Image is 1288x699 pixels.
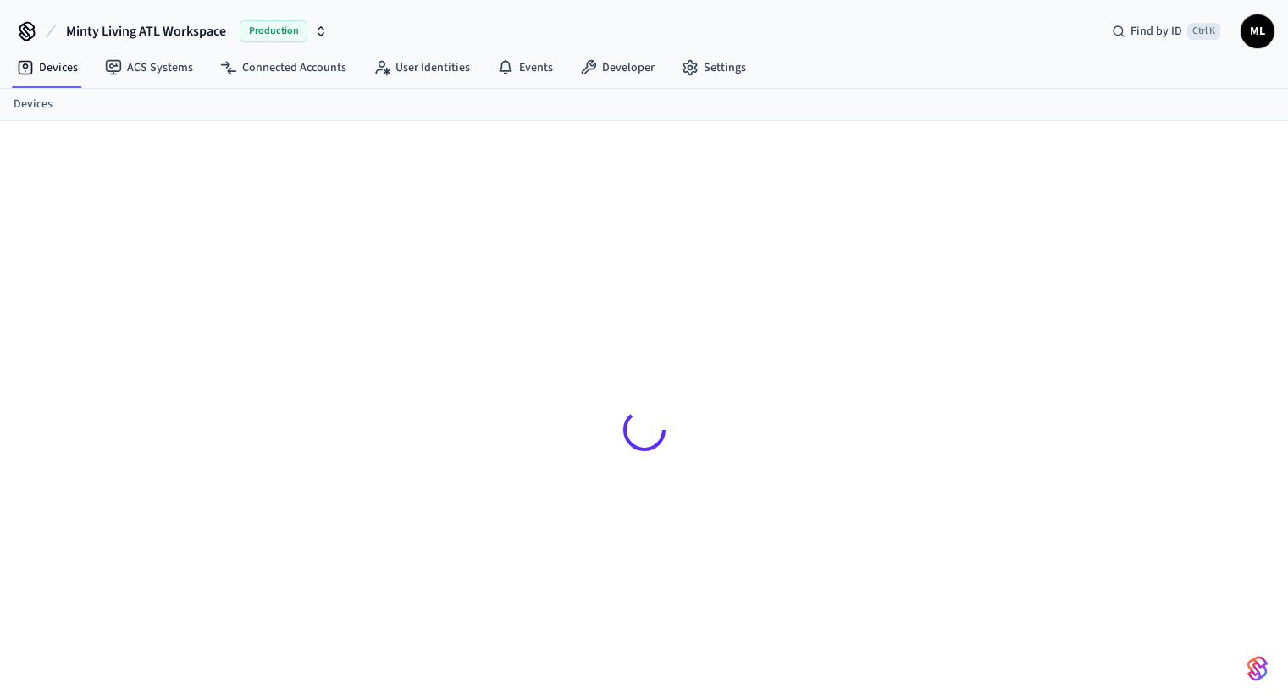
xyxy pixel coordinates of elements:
[668,52,760,83] a: Settings
[3,52,91,83] a: Devices
[484,52,567,83] a: Events
[1187,23,1220,40] span: Ctrl K
[1242,16,1273,47] span: ML
[1241,14,1274,48] button: ML
[207,52,360,83] a: Connected Accounts
[1247,655,1268,682] img: SeamLogoGradient.69752ec5.svg
[240,20,307,42] span: Production
[567,52,668,83] a: Developer
[1098,16,1234,47] div: Find by IDCtrl K
[1130,23,1182,40] span: Find by ID
[360,52,484,83] a: User Identities
[91,52,207,83] a: ACS Systems
[66,21,226,41] span: Minty Living ATL Workspace
[14,96,53,113] a: Devices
